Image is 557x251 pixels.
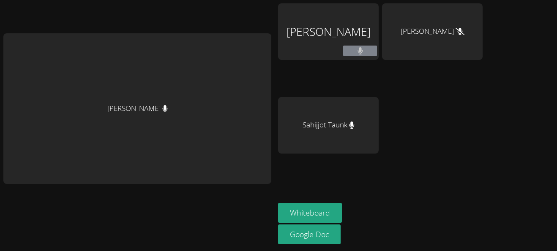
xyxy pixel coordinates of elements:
[278,203,342,223] button: Whiteboard
[278,3,379,60] div: [PERSON_NAME]
[278,97,379,154] div: Sahijjot Taunk
[382,3,483,60] div: [PERSON_NAME]
[3,33,271,184] div: [PERSON_NAME]
[278,224,341,244] a: Google Doc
